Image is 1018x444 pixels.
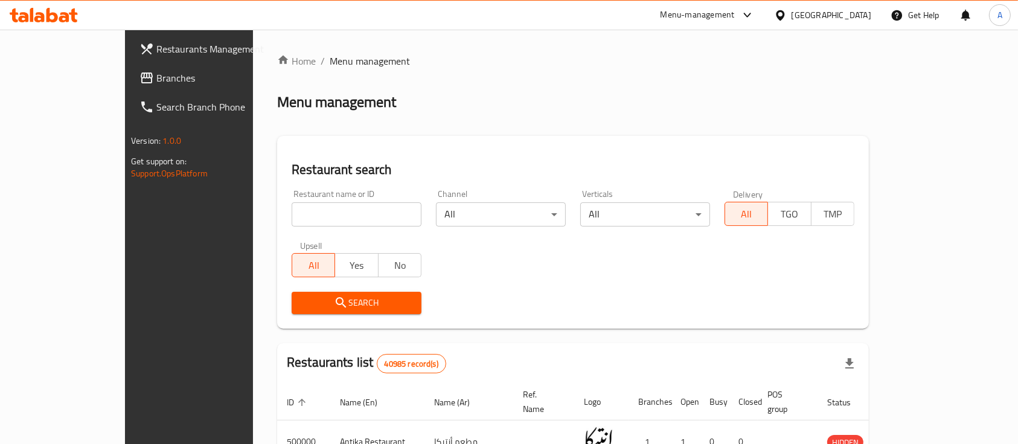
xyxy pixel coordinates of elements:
[816,205,850,223] span: TMP
[292,292,421,314] button: Search
[292,202,421,227] input: Search for restaurant name or ID..
[301,295,412,310] span: Search
[792,8,871,22] div: [GEOGRAPHIC_DATA]
[773,205,806,223] span: TGO
[277,92,396,112] h2: Menu management
[330,54,410,68] span: Menu management
[377,354,446,373] div: Total records count
[340,257,373,274] span: Yes
[277,54,316,68] a: Home
[436,202,566,227] div: All
[131,166,208,181] a: Support.OpsPlatform
[131,133,161,149] span: Version:
[277,54,869,68] nav: breadcrumb
[287,395,310,410] span: ID
[574,384,629,420] th: Logo
[523,387,560,416] span: Ref. Name
[377,358,446,370] span: 40985 record(s)
[300,241,322,249] label: Upsell
[730,205,763,223] span: All
[297,257,330,274] span: All
[661,8,735,22] div: Menu-management
[811,202,854,226] button: TMP
[700,384,729,420] th: Busy
[321,54,325,68] li: /
[340,395,393,410] span: Name (En)
[767,202,811,226] button: TGO
[292,253,335,277] button: All
[156,42,286,56] span: Restaurants Management
[725,202,768,226] button: All
[733,190,763,198] label: Delivery
[434,395,485,410] span: Name (Ar)
[729,384,758,420] th: Closed
[383,257,417,274] span: No
[835,349,864,378] div: Export file
[292,161,854,179] h2: Restaurant search
[130,63,295,92] a: Branches
[378,253,421,277] button: No
[671,384,700,420] th: Open
[997,8,1002,22] span: A
[156,100,286,114] span: Search Branch Phone
[131,153,187,169] span: Get support on:
[827,395,866,410] span: Status
[580,202,710,227] div: All
[156,71,286,85] span: Branches
[335,253,378,277] button: Yes
[287,353,446,373] h2: Restaurants list
[130,92,295,121] a: Search Branch Phone
[162,133,181,149] span: 1.0.0
[629,384,671,420] th: Branches
[130,34,295,63] a: Restaurants Management
[767,387,803,416] span: POS group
